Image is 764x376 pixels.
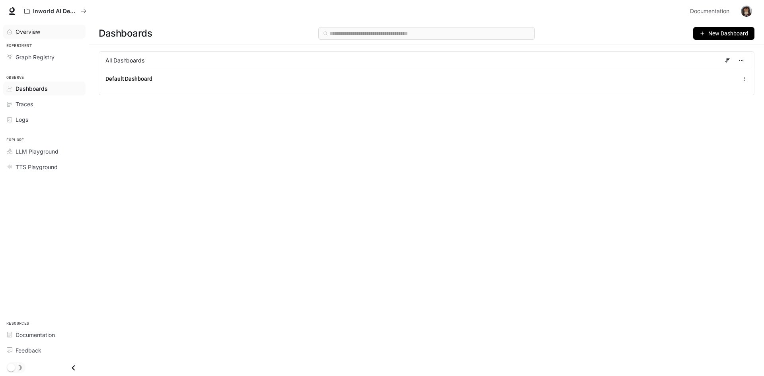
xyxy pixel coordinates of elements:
[64,360,82,376] button: Close drawer
[3,25,86,39] a: Overview
[16,84,48,93] span: Dashboards
[3,144,86,158] a: LLM Playground
[3,113,86,127] a: Logs
[3,160,86,174] a: TTS Playground
[16,147,58,156] span: LLM Playground
[16,100,33,108] span: Traces
[33,8,78,15] p: Inworld AI Demos
[16,163,58,171] span: TTS Playground
[16,331,55,339] span: Documentation
[3,82,86,95] a: Dashboards
[3,50,86,64] a: Graph Registry
[105,75,152,83] a: Default Dashboard
[7,363,15,372] span: Dark mode toggle
[16,115,28,124] span: Logs
[105,56,144,64] span: All Dashboards
[739,3,754,19] button: User avatar
[16,27,40,36] span: Overview
[3,328,86,342] a: Documentation
[16,346,41,355] span: Feedback
[21,3,90,19] button: All workspaces
[16,53,55,61] span: Graph Registry
[693,27,754,40] button: New Dashboard
[99,25,152,41] span: Dashboards
[687,3,735,19] a: Documentation
[708,29,748,38] span: New Dashboard
[3,343,86,357] a: Feedback
[741,6,752,17] img: User avatar
[690,6,729,16] span: Documentation
[3,97,86,111] a: Traces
